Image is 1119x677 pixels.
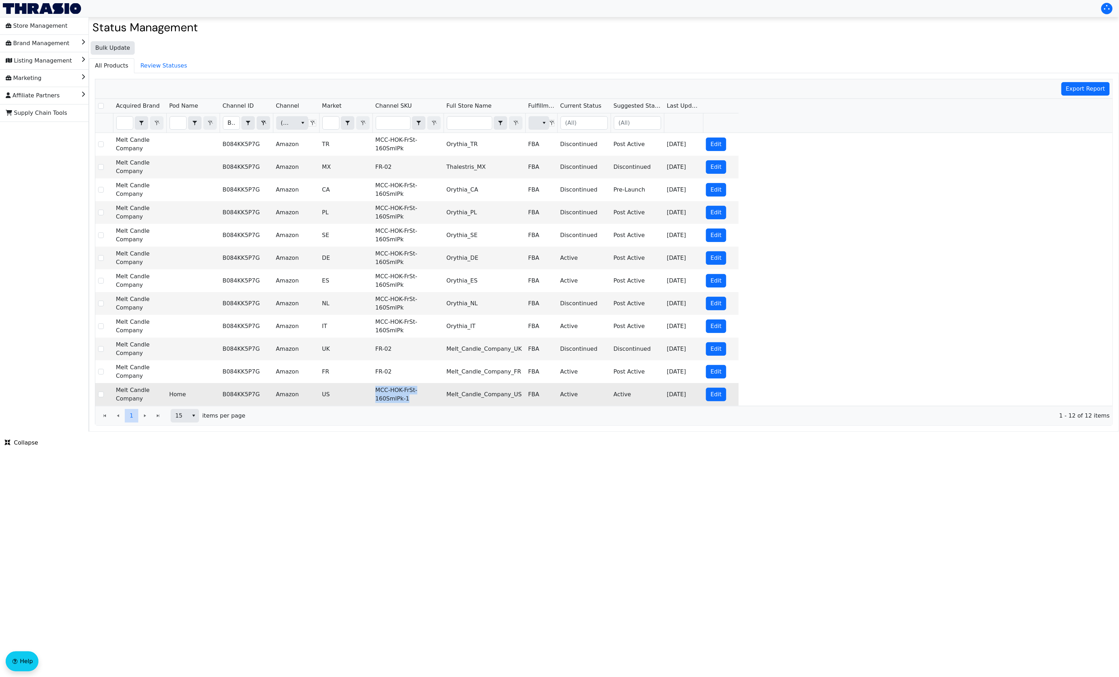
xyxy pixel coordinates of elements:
td: Post Active [611,133,664,156]
td: B084KK5P7G [220,383,273,406]
td: Post Active [611,315,664,338]
input: Select Row [98,369,104,375]
td: [DATE] [664,247,703,269]
a: Thrasio Logo [3,3,81,14]
span: Edit [711,186,722,194]
td: FBA [525,156,557,178]
td: Discontinued [557,133,611,156]
td: FBA [525,224,557,247]
td: FBA [525,338,557,360]
td: Amazon [273,360,319,383]
td: US [319,383,373,406]
td: B084KK5P7G [220,224,273,247]
td: Orythia_NL [444,292,525,315]
button: Edit [706,388,726,401]
td: MCC-HOK-FrSt-160SmlPk [373,133,444,156]
td: Melt Candle Company [113,156,166,178]
td: Amazon [273,292,319,315]
td: FBA [525,178,557,201]
span: Edit [711,299,722,308]
button: Edit [706,319,726,333]
td: MCC-HOK-FrSt-160SmlPk [373,269,444,292]
td: Melt Candle Company [113,315,166,338]
td: MCC-HOK-FrSt-160SmlPk [373,178,444,201]
button: Edit [706,365,726,378]
td: PL [319,201,373,224]
td: UK [319,338,373,360]
td: Amazon [273,156,319,178]
td: [DATE] [664,224,703,247]
span: Help [20,657,33,666]
td: Discontinued [557,338,611,360]
td: Orythia_TR [444,133,525,156]
td: Melt Candle Company [113,292,166,315]
td: Active [557,247,611,269]
th: Filter [220,113,273,133]
span: Edit [711,231,722,240]
h2: Status Management [92,21,1115,34]
td: Post Active [611,360,664,383]
button: Edit [706,342,726,356]
span: All Products [89,59,134,73]
td: Orythia_CA [444,178,525,201]
td: FR-02 [373,360,444,383]
input: Select Row [98,103,104,109]
span: Suggested Status [614,102,661,110]
button: select [298,117,308,129]
td: Amazon [273,224,319,247]
span: Edit [711,140,722,149]
input: Select Row [98,323,104,329]
td: Amazon [273,315,319,338]
span: Choose Operator [188,116,202,130]
span: Market [322,102,342,110]
span: Channel SKU [375,102,412,110]
td: Active [557,360,611,383]
span: Page size [171,409,199,423]
input: Select Row [98,164,104,170]
input: Filter [223,117,240,129]
td: Melt Candle Company [113,201,166,224]
td: B084KK5P7G [220,178,273,201]
td: FBA [525,360,557,383]
td: FBA [525,269,557,292]
td: [DATE] [664,292,703,315]
span: Collapse [5,439,38,447]
td: B084KK5P7G [220,338,273,360]
span: Acquired Brand [116,102,160,110]
span: Edit [711,322,722,331]
td: TR [319,133,373,156]
td: CA [319,178,373,201]
td: SE [319,224,373,247]
input: Select Row [98,278,104,284]
th: Filter [373,113,444,133]
th: Filter [557,113,611,133]
td: Discontinued [611,156,664,178]
td: B084KK5P7G [220,269,273,292]
td: Amazon [273,269,319,292]
span: Channel ID [223,102,254,110]
td: Orythia_SE [444,224,525,247]
td: MCC-HOK-FrSt-160SmlPk-1 [373,383,444,406]
span: Edit [711,163,722,171]
td: Post Active [611,292,664,315]
td: Home [166,383,220,406]
span: Choose Operator [412,116,425,130]
td: Melt Candle Company [113,178,166,201]
span: Edit [711,254,722,262]
span: Full Store Name [446,102,492,110]
td: Orythia_DE [444,247,525,269]
td: Amazon [273,133,319,156]
td: [DATE] [664,201,703,224]
span: Marketing [6,72,42,84]
td: B084KK5P7G [220,201,273,224]
button: Edit [706,160,726,174]
span: 1 [130,412,133,420]
span: 15 [175,412,184,420]
input: Filter [376,117,410,129]
td: IT [319,315,373,338]
td: Post Active [611,201,664,224]
input: Filter [117,117,133,129]
td: MX [319,156,373,178]
td: B084KK5P7G [220,360,273,383]
td: Orythia_IT [444,315,525,338]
